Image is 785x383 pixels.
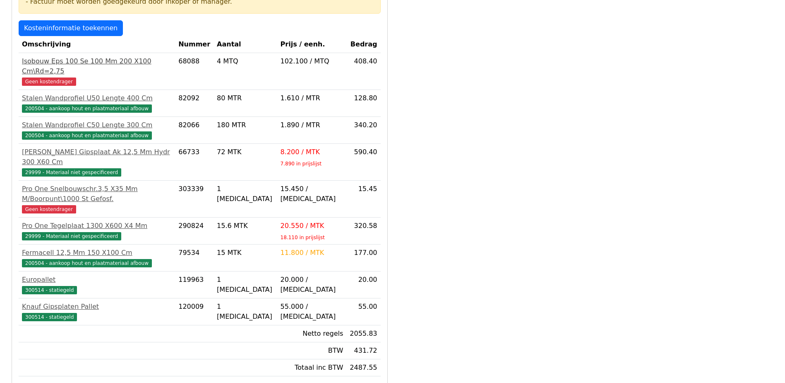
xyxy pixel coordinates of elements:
[277,342,347,359] td: BTW
[22,168,121,177] span: 29999 - Materiaal niet gespecificeerd
[217,147,274,157] div: 72 MTK
[346,117,380,144] td: 340.20
[277,36,347,53] th: Prijs / eenh.
[22,275,172,295] a: Europallet300514 - statiegeld
[22,302,172,312] div: Knauf Gipsplaten Pallet
[22,313,77,321] span: 300514 - statiegeld
[22,221,172,241] a: Pro One Tegelplaat 1300 X600 X4 Mm29999 - Materiaal niet gespecificeerd
[217,93,274,103] div: 80 MTR
[22,120,172,130] div: Stalen Wandprofiel C50 Lengte 300 Cm
[217,248,274,258] div: 15 MTK
[217,120,274,130] div: 180 MTR
[22,56,172,86] a: Isobouw Eps 100 Se 100 Mm 200 X100 Cm\Rd=2,75Geen kostendrager
[175,271,214,298] td: 119963
[346,144,380,181] td: 590.40
[175,144,214,181] td: 66733
[281,275,343,295] div: 20.000 / [MEDICAL_DATA]
[175,245,214,271] td: 79534
[22,56,172,76] div: Isobouw Eps 100 Se 100 Mm 200 X100 Cm\Rd=2,75
[281,248,343,258] div: 11.800 / MTK
[346,218,380,245] td: 320.58
[346,342,380,359] td: 431.72
[22,104,152,113] span: 200504 - aankoop hout en plaatmateriaal afbouw
[22,131,152,140] span: 200504 - aankoop hout en plaatmateriaal afbouw
[19,36,175,53] th: Omschrijving
[346,271,380,298] td: 20.00
[22,221,172,231] div: Pro One Tegelplaat 1300 X600 X4 Mm
[217,221,274,231] div: 15.6 MTK
[281,221,343,231] div: 20.550 / MTK
[22,248,172,258] div: Fermacell 12,5 Mm 150 X100 Cm
[346,53,380,90] td: 408.40
[175,181,214,218] td: 303339
[214,36,277,53] th: Aantal
[22,147,172,167] div: [PERSON_NAME] Gipsplaat Ak 12,5 Mm Hydr 300 X60 Cm
[175,298,214,325] td: 120009
[346,90,380,117] td: 128.80
[22,184,172,204] div: Pro One Snelbouwschr.3,5 X35 Mm M/Boorpunt\1000 St Gefosf.
[22,302,172,322] a: Knauf Gipsplaten Pallet300514 - statiegeld
[346,325,380,342] td: 2055.83
[346,298,380,325] td: 55.00
[22,286,77,294] span: 300514 - statiegeld
[22,93,172,103] div: Stalen Wandprofiel U50 Lengte 400 Cm
[22,205,76,213] span: Geen kostendrager
[175,117,214,144] td: 82066
[22,232,121,240] span: 29999 - Materiaal niet gespecificeerd
[277,359,347,376] td: Totaal inc BTW
[281,147,343,157] div: 8.200 / MTK
[281,56,343,66] div: 102.100 / MTQ
[217,56,274,66] div: 4 MTQ
[281,93,343,103] div: 1.610 / MTR
[281,161,322,167] sub: 7.890 in prijslijst
[281,184,343,204] div: 15.450 / [MEDICAL_DATA]
[277,325,347,342] td: Netto regels
[22,275,172,285] div: Europallet
[346,245,380,271] td: 177.00
[22,120,172,140] a: Stalen Wandprofiel C50 Lengte 300 Cm200504 - aankoop hout en plaatmateriaal afbouw
[22,259,152,267] span: 200504 - aankoop hout en plaatmateriaal afbouw
[175,53,214,90] td: 68088
[217,275,274,295] div: 1 [MEDICAL_DATA]
[346,181,380,218] td: 15.45
[19,20,123,36] a: Kosteninformatie toekennen
[22,93,172,113] a: Stalen Wandprofiel U50 Lengte 400 Cm200504 - aankoop hout en plaatmateriaal afbouw
[346,36,380,53] th: Bedrag
[22,248,172,268] a: Fermacell 12,5 Mm 150 X100 Cm200504 - aankoop hout en plaatmateriaal afbouw
[175,36,214,53] th: Nummer
[22,147,172,177] a: [PERSON_NAME] Gipsplaat Ak 12,5 Mm Hydr 300 X60 Cm29999 - Materiaal niet gespecificeerd
[175,90,214,117] td: 82092
[346,359,380,376] td: 2487.55
[217,302,274,322] div: 1 [MEDICAL_DATA]
[175,218,214,245] td: 290824
[22,78,76,86] span: Geen kostendrager
[22,184,172,214] a: Pro One Snelbouwschr.3,5 X35 Mm M/Boorpunt\1000 St Gefosf.Geen kostendrager
[281,302,343,322] div: 55.000 / [MEDICAL_DATA]
[281,235,325,240] sub: 18.110 in prijslijst
[281,120,343,130] div: 1.890 / MTR
[217,184,274,204] div: 1 [MEDICAL_DATA]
